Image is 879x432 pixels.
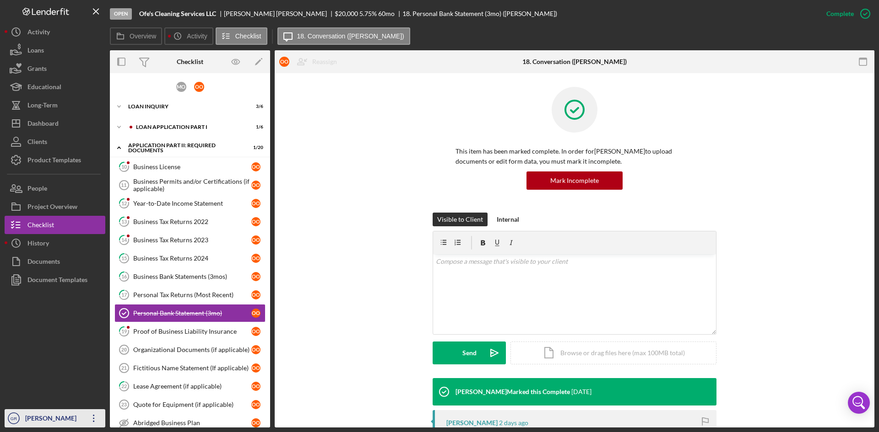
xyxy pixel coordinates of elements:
[27,114,59,135] div: Dashboard
[136,124,240,130] div: Loan Application Part I
[251,363,260,373] div: o O
[251,199,260,208] div: o O
[114,395,266,414] a: 23Quote for Equipment (if applicable)oO
[826,5,854,23] div: Complete
[277,27,410,45] button: 18. Conversation ([PERSON_NAME])
[121,292,127,298] tspan: 17
[247,104,263,109] div: 3 / 6
[5,409,105,427] button: GR[PERSON_NAME]
[133,383,251,390] div: Lease Agreement (if applicable)
[5,23,105,41] a: Activity
[402,10,557,17] div: 18. Personal Bank Statement (3mo) ([PERSON_NAME])
[456,388,570,395] div: [PERSON_NAME] Marked this Complete
[121,347,127,352] tspan: 20
[247,124,263,130] div: 1 / 6
[5,216,105,234] button: Checklist
[133,178,251,192] div: Business Permits and/or Certifications (if applicable)
[133,218,251,225] div: Business Tax Returns 2022
[247,145,263,150] div: 1 / 20
[133,364,251,372] div: Fictitious Name Statement (If applicable)
[5,78,105,96] a: Educational
[121,365,127,371] tspan: 21
[526,171,623,190] button: Mark Incomplete
[378,10,395,17] div: 60 mo
[5,234,105,252] a: History
[5,41,105,59] button: Loans
[177,58,203,65] div: Checklist
[27,96,58,117] div: Long-Term
[128,104,240,109] div: Loan Inquiry
[114,286,266,304] a: 17Personal Tax Returns (Most Recent)oO
[121,219,127,224] tspan: 13
[522,58,627,65] div: 18. Conversation ([PERSON_NAME])
[27,197,77,218] div: Project Overview
[114,304,266,322] a: Personal Bank Statement (3mo)oO
[114,359,266,377] a: 21Fictitious Name Statement (If applicable)oO
[5,151,105,169] a: Product Templates
[128,143,240,153] div: Application Part II: Required Documents
[27,151,81,171] div: Product Templates
[359,10,377,17] div: 5.75 %
[5,133,105,151] button: Clients
[133,200,251,207] div: Year-to-Date Income Statement
[251,290,260,299] div: o O
[121,328,127,334] tspan: 19
[275,53,346,71] button: oOReassign
[5,96,105,114] button: Long-Term
[5,271,105,289] button: Document Templates
[251,309,260,318] div: o O
[114,377,266,395] a: 22Lease Agreement (if applicable)oO
[133,255,251,262] div: Business Tax Returns 2024
[251,418,260,427] div: o O
[27,179,47,200] div: People
[251,235,260,245] div: o O
[121,402,127,407] tspan: 23
[164,27,213,45] button: Activity
[176,82,186,92] div: M O
[433,341,506,364] button: Send
[817,5,874,23] button: Complete
[5,114,105,133] a: Dashboard
[187,32,207,40] label: Activity
[133,309,251,317] div: Personal Bank Statement (3mo)
[114,267,266,286] a: 16Business Bank Statements (3mos)oO
[446,419,498,427] div: [PERSON_NAME]
[121,273,127,279] tspan: 16
[11,416,17,421] text: GR
[251,382,260,391] div: o O
[23,409,82,430] div: [PERSON_NAME]
[114,341,266,359] a: 20Organizational Documents (if applicable)oO
[130,32,156,40] label: Overview
[456,146,694,167] p: This item has been marked complete. In order for [PERSON_NAME] to upload documents or edit form d...
[27,234,49,255] div: History
[133,328,251,335] div: Proof of Business Liability Insurance
[114,231,266,249] a: 14Business Tax Returns 2023oO
[121,164,127,170] tspan: 10
[133,401,251,408] div: Quote for Equipment (if applicable)
[110,27,162,45] button: Overview
[5,252,105,271] button: Documents
[27,59,47,80] div: Grants
[312,53,337,71] div: Reassign
[133,419,251,427] div: Abridged Business Plan
[5,197,105,216] button: Project Overview
[27,216,54,236] div: Checklist
[251,400,260,409] div: o O
[114,414,266,432] a: Abridged Business PlanoO
[251,272,260,281] div: o O
[499,419,528,427] time: 2025-10-07 23:40
[251,345,260,354] div: o O
[251,254,260,263] div: o O
[335,10,358,17] span: $20,000
[297,32,404,40] label: 18. Conversation ([PERSON_NAME])
[27,41,44,62] div: Loans
[251,217,260,226] div: o O
[133,273,251,280] div: Business Bank Statements (3mos)
[5,59,105,78] button: Grants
